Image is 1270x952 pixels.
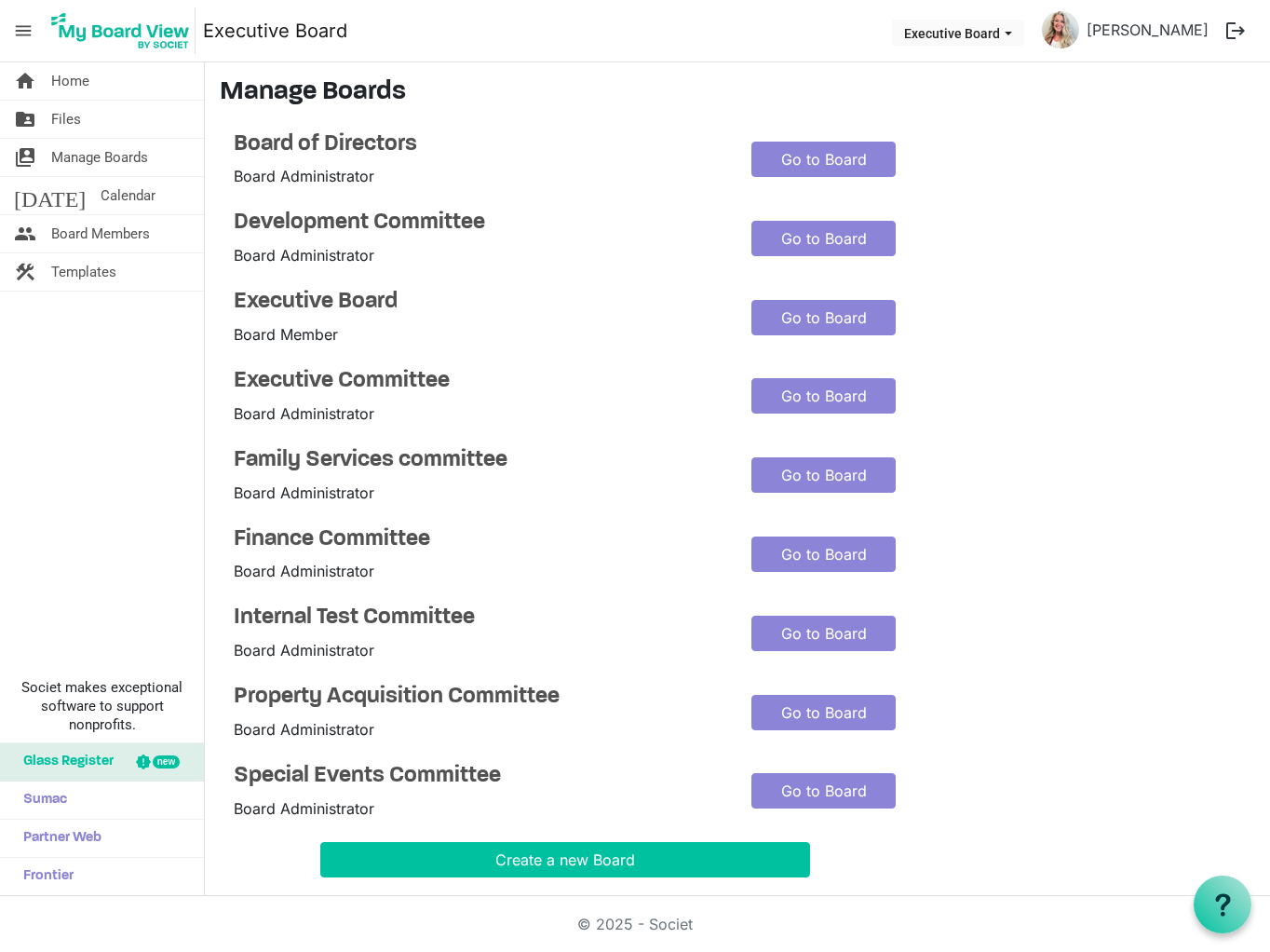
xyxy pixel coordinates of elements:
span: Board Administrator [234,799,374,818]
span: Board Administrator [234,720,374,739]
a: Go to Board [751,773,896,809]
a: Go to Board [751,616,896,651]
a: Family Services committee [234,447,723,474]
span: construction [14,253,36,291]
span: Files [51,101,81,138]
a: Internal Test Committee [234,605,723,632]
span: Board Administrator [234,641,374,660]
a: Property Acquisition Committee [234,684,723,711]
span: Sumac [14,782,67,819]
span: Board Administrator [234,167,374,185]
span: Partner Web [14,820,101,857]
a: Finance Committee [234,526,723,553]
img: My Board View Logo [46,7,196,54]
a: Go to Board [751,537,896,572]
a: © 2025 - Societ [577,915,693,933]
span: Frontier [14,858,74,895]
span: folder_shared [14,101,36,138]
button: Create a new Board [320,842,810,877]
span: Board Administrator [234,562,374,580]
span: menu [6,13,41,48]
a: Board of Directors [234,131,723,158]
span: [DATE] [14,177,86,214]
a: [PERSON_NAME] [1079,11,1216,48]
a: Go to Board [751,695,896,730]
span: people [14,215,36,252]
span: Board Administrator [234,404,374,423]
span: Board Administrator [234,483,374,502]
span: switch_account [14,139,36,176]
span: home [14,62,36,100]
a: Development Committee [234,210,723,237]
span: Calendar [101,177,155,214]
span: Board Administrator [234,246,374,265]
button: Executive Board dropdownbutton [892,20,1024,46]
span: Board Member [234,325,338,344]
h3: Manage Boards [220,77,1255,109]
span: Glass Register [14,743,114,781]
a: Go to Board [751,142,896,177]
span: Templates [51,253,116,291]
a: Executive Board [203,12,347,49]
img: LS-MNrqZjgQ_wrPGQ6y3TlJ-mG7o4JT1_0TuBKFgoAiQ40SA2tedeKhdbq5b_xD0KWyXqBKNCt8CSyyraCI1pA_thumb.png [1042,11,1079,48]
a: Go to Board [751,300,896,335]
span: Board Members [51,215,150,252]
a: Executive Board [234,289,723,316]
span: Societ makes exceptional software to support nonprofits. [8,678,196,734]
a: Go to Board [751,221,896,256]
button: logout [1216,11,1255,50]
a: Go to Board [751,457,896,493]
a: My Board View Logo [46,7,203,54]
a: Special Events Committee [234,763,723,790]
span: Manage Boards [51,139,148,176]
a: Executive Committee [234,368,723,395]
div: new [153,755,180,768]
span: Home [51,62,89,100]
a: Go to Board [751,378,896,414]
